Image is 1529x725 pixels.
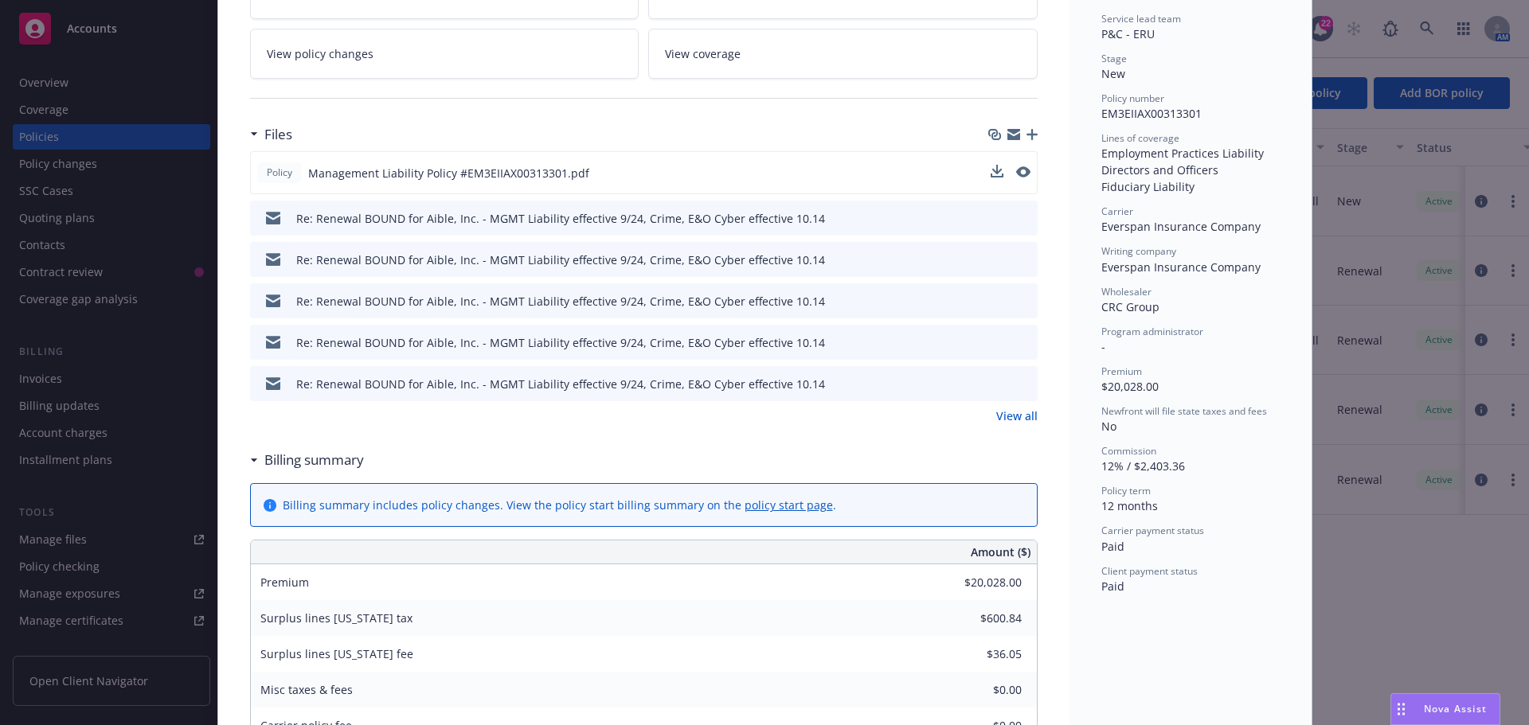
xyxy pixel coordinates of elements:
[296,334,825,351] div: Re: Renewal BOUND for Aible, Inc. - MGMT Liability effective 9/24, Crime, E&O Cyber effective 10.14
[1101,484,1151,497] span: Policy term
[296,251,825,268] div: Re: Renewal BOUND for Aible, Inc. - MGMT Liability effective 9/24, Crime, E&O Cyber effective 10.14
[1391,694,1411,724] div: Drag to move
[250,29,639,79] a: View policy changes
[308,165,589,181] span: Management Liability Policy #EM3EIIAX00313301.pdf
[991,293,1004,310] button: download file
[928,678,1031,702] input: 0.00
[296,376,825,392] div: Re: Renewal BOUND for Aible, Inc. - MGMT Liability effective 9/24, Crime, E&O Cyber effective 10.14
[1101,524,1204,537] span: Carrier payment status
[1101,339,1105,354] span: -
[1424,702,1487,715] span: Nova Assist
[1101,178,1280,195] div: Fiduciary Liability
[1101,205,1133,218] span: Carrier
[1101,458,1185,474] span: 12% / $2,403.36
[1101,26,1155,41] span: P&C - ERU
[1101,285,1152,298] span: Wholesaler
[283,497,836,513] div: Billing summary includes policy changes. View the policy start billing summary on the .
[745,497,833,513] a: policy start page
[1016,165,1030,181] button: preview file
[264,124,292,145] h3: Files
[1101,404,1267,418] span: Newfront will file state taxes and fees
[1101,579,1124,594] span: Paid
[991,334,1004,351] button: download file
[1017,210,1031,227] button: preview file
[991,210,1004,227] button: download file
[267,45,373,62] span: View policy changes
[264,166,295,180] span: Policy
[264,450,364,470] h3: Billing summary
[1016,166,1030,177] button: preview file
[1101,325,1203,338] span: Program administrator
[971,544,1030,560] span: Amount ($)
[1101,539,1124,554] span: Paid
[1101,162,1280,178] div: Directors and Officers
[1017,334,1031,351] button: preview file
[1101,219,1261,234] span: Everspan Insurance Company
[648,29,1038,79] a: View coverage
[296,293,825,310] div: Re: Renewal BOUND for Aible, Inc. - MGMT Liability effective 9/24, Crime, E&O Cyber effective 10.14
[1017,376,1031,392] button: preview file
[1017,251,1031,268] button: preview file
[296,210,825,227] div: Re: Renewal BOUND for Aible, Inc. - MGMT Liability effective 9/24, Crime, E&O Cyber effective 10.14
[996,407,1038,424] a: View all
[1101,145,1280,162] div: Employment Practices Liability
[1101,444,1156,458] span: Commission
[1101,364,1142,378] span: Premium
[1101,66,1125,81] span: New
[260,575,309,590] span: Premium
[1390,693,1500,725] button: Nova Assist
[250,450,364,470] div: Billing summary
[665,45,741,62] span: View coverage
[991,376,1004,392] button: download file
[1101,379,1159,394] span: $20,028.00
[1101,131,1179,145] span: Lines of coverage
[1017,293,1031,310] button: preview file
[1101,564,1198,578] span: Client payment status
[1101,299,1159,314] span: CRC Group
[991,165,1003,177] button: download file
[991,165,1003,181] button: download file
[1101,52,1127,65] span: Stage
[1101,92,1164,105] span: Policy number
[1101,12,1181,25] span: Service lead team
[928,606,1031,630] input: 0.00
[1101,259,1261,275] span: Everspan Insurance Company
[1101,419,1116,434] span: No
[250,124,292,145] div: Files
[260,646,413,661] span: Surplus lines [US_STATE] fee
[1101,498,1158,513] span: 12 months
[991,251,1004,268] button: download file
[260,682,353,697] span: Misc taxes & fees
[260,610,413,626] span: Surplus lines [US_STATE] tax
[928,571,1031,594] input: 0.00
[1101,244,1176,258] span: Writing company
[928,642,1031,666] input: 0.00
[1101,106,1202,121] span: EM3EIIAX00313301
